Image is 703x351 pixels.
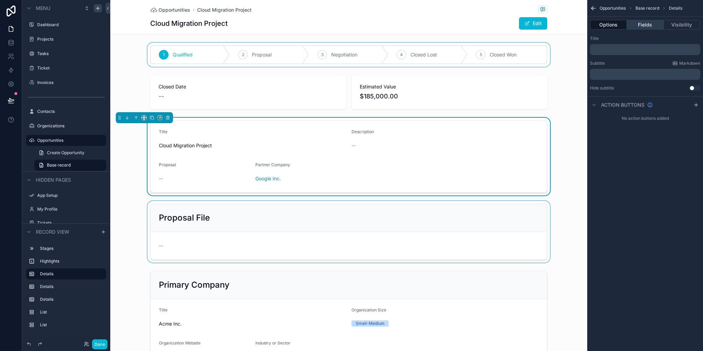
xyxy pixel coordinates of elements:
[40,322,103,328] label: List
[150,19,228,28] h1: Cloud Migration Project
[36,228,69,235] span: Record view
[37,22,105,28] label: Dashboard
[159,142,346,149] span: Cloud Migration Project
[36,177,71,183] span: Hidden pages
[150,7,190,13] a: Opportunities
[37,65,105,71] label: Ticket
[37,51,105,56] label: Tasks
[519,17,547,30] button: Edit
[590,69,700,80] div: scrollable content
[40,246,103,251] label: Stages
[635,6,659,11] span: Base record
[601,102,644,108] span: Action buttons
[351,129,374,134] span: Description
[34,160,106,171] a: Base record
[37,36,105,42] label: Projects
[40,258,103,264] label: Highlights
[590,36,599,41] label: Title
[197,7,252,13] a: Cloud Migration Project
[679,61,700,66] span: Markdown
[40,297,103,302] label: Details
[159,7,190,13] span: Opportunities
[590,44,700,55] div: scrollable content
[159,175,163,182] span: --
[159,129,167,134] span: Title
[37,123,105,129] label: Organizations
[590,85,614,91] label: Hide subtitle
[255,162,290,167] span: Partner Company
[37,138,102,143] label: Opportunities
[672,61,700,66] a: Markdown
[669,6,682,11] span: Details
[37,220,105,226] label: Tickets
[600,6,626,11] span: Opportunities
[92,339,108,349] button: Done
[351,142,356,149] span: --
[159,162,176,167] span: Proposal
[37,206,105,212] label: My Profile
[590,61,605,66] label: Subtitle
[255,175,281,182] a: Google Inc.
[40,284,103,289] label: Details
[627,20,663,30] button: Fields
[37,193,105,198] label: App Setup
[40,271,101,277] label: Details
[40,309,103,315] label: List
[47,162,71,168] span: Base record
[37,80,105,85] label: Invoices
[664,20,700,30] button: Visibility
[37,109,105,114] label: Contacts
[47,150,84,156] span: Create Opportunity
[22,240,110,337] div: scrollable content
[587,113,703,124] div: No action buttons added
[36,5,50,12] span: Menu
[34,147,106,158] a: Create Opportunity
[590,20,627,30] button: Options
